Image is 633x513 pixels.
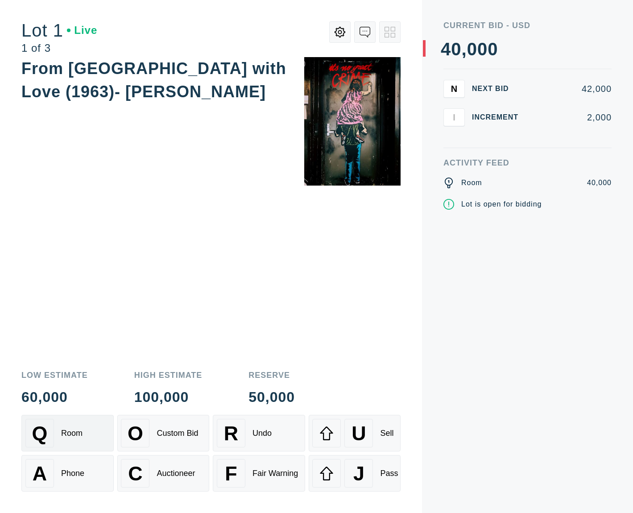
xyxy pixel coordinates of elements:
[472,114,525,121] div: Increment
[128,422,143,445] span: O
[33,462,47,485] span: A
[462,40,467,219] div: ,
[21,371,88,379] div: Low Estimate
[441,40,451,58] div: 4
[157,429,198,438] div: Custom Bid
[157,469,195,478] div: Auctioneer
[472,85,525,92] div: Next Bid
[21,390,88,404] div: 60,000
[443,108,465,126] button: I
[451,40,461,58] div: 0
[128,462,142,485] span: C
[248,371,295,379] div: Reserve
[21,415,114,451] button: QRoom
[213,455,305,492] button: FFair Warning
[309,455,401,492] button: JPass
[32,422,48,445] span: Q
[21,59,286,101] div: From [GEOGRAPHIC_DATA] with Love (1963)- [PERSON_NAME]
[380,469,398,478] div: Pass
[587,178,612,188] div: 40,000
[224,422,238,445] span: R
[21,21,97,39] div: Lot 1
[461,178,482,188] div: Room
[248,390,295,404] div: 50,000
[252,429,272,438] div: Undo
[309,415,401,451] button: USell
[467,40,477,58] div: 0
[21,455,114,492] button: APhone
[443,80,465,98] button: N
[353,462,364,485] span: J
[477,40,488,58] div: 0
[443,159,612,167] div: Activity Feed
[533,84,612,93] div: 42,000
[134,390,203,404] div: 100,000
[252,469,298,478] div: Fair Warning
[488,40,498,58] div: 0
[451,83,457,94] span: N
[117,415,210,451] button: OCustom Bid
[67,25,97,36] div: Live
[380,429,393,438] div: Sell
[134,371,203,379] div: High Estimate
[117,455,210,492] button: CAuctioneer
[453,112,455,122] span: I
[352,422,366,445] span: U
[533,113,612,122] div: 2,000
[461,199,542,210] div: Lot is open for bidding
[61,429,83,438] div: Room
[61,469,84,478] div: Phone
[21,43,97,54] div: 1 of 3
[213,415,305,451] button: RUndo
[225,462,237,485] span: F
[443,21,612,29] div: Current Bid - USD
